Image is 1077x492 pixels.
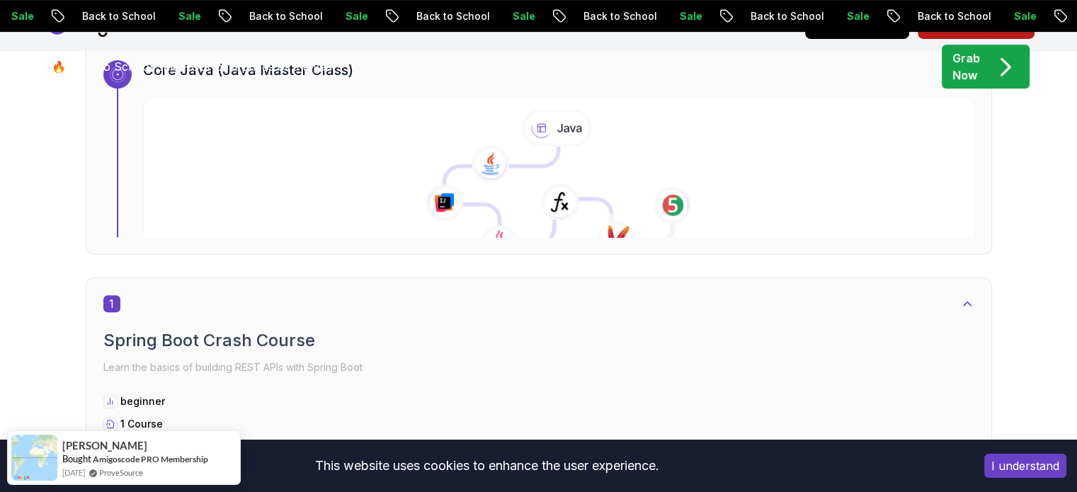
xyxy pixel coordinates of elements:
p: Grab Now [952,50,980,84]
p: Back to School [906,9,1003,23]
div: This website uses cookies to enhance the user experience. [11,450,963,481]
p: Sale [501,9,547,23]
a: ProveSource [99,467,143,479]
span: Bought [62,453,91,464]
a: Amigoscode PRO Membership [93,454,208,464]
span: [DATE] [62,467,85,479]
p: Sale [334,9,380,23]
span: 1 Course [120,418,163,430]
p: Sale [167,9,212,23]
p: Learn the basics of building REST APIs with Spring Boot [103,357,974,377]
p: Sale [668,9,714,23]
p: Back to School [405,9,501,23]
h2: Spring Boot Crash Course [103,329,974,352]
img: provesource social proof notification image [11,435,57,481]
p: Sale [836,9,881,23]
span: 1 [103,295,120,312]
button: Accept cookies [984,454,1066,478]
p: 🔥 Back to School Sale - Our best prices of the year! [52,58,340,75]
span: [PERSON_NAME] [62,440,147,452]
p: Back to School [739,9,836,23]
p: Back to School [71,9,167,23]
p: Sale [1003,9,1048,23]
p: beginner [120,394,165,408]
p: Back to School [572,9,668,23]
p: Back to School [238,9,334,23]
